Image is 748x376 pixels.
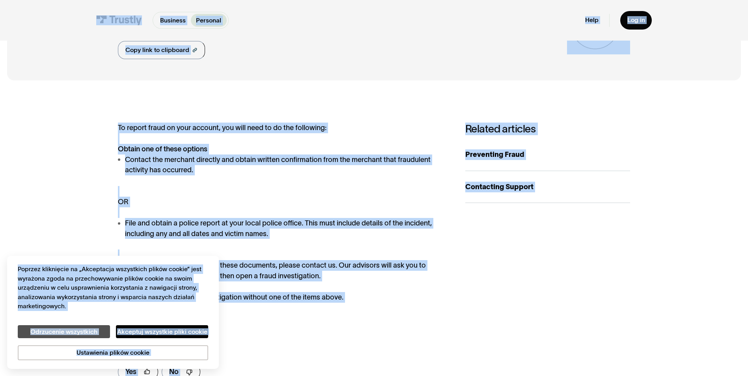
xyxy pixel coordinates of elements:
[118,218,448,239] li: File and obtain a police report at your local police office. This must include details of the inc...
[18,264,208,360] div: prywatność
[118,123,448,303] div: To report fraud on your account, you will need to do the following: OR Once you have obtained one...
[465,123,630,135] h3: Related articles
[585,16,599,24] a: Help
[118,154,448,176] li: Contact the merchant directly and obtain written confirmation from the merchant that fraudulent a...
[465,182,630,192] div: Contacting Support
[620,11,652,30] a: Log in
[191,14,227,26] a: Personal
[96,15,142,25] img: Trustly Logo
[155,14,191,26] a: Business
[18,264,208,311] div: Poprzez kliknięcie na „Akceptacja wszystkich plików cookie” jest wyrażona zgoda na przechowywanie...
[160,16,186,25] p: Business
[627,16,645,24] div: Log in
[7,256,219,369] div: Cookie banner
[465,171,630,203] a: Contacting Support
[118,348,429,359] div: Was this article helpful?
[118,41,205,59] a: Copy link to clipboard
[196,16,221,25] p: Personal
[118,145,207,153] strong: Obtain one of these options
[465,139,630,171] a: Preventing Fraud
[116,325,208,339] button: Akceptuj wszystkie pliki cookie
[125,45,189,55] div: Copy link to clipboard
[18,325,110,339] button: Odrzucenie wszystkich
[465,149,630,160] div: Preventing Fraud
[18,345,208,360] button: Ustawienia plików cookie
